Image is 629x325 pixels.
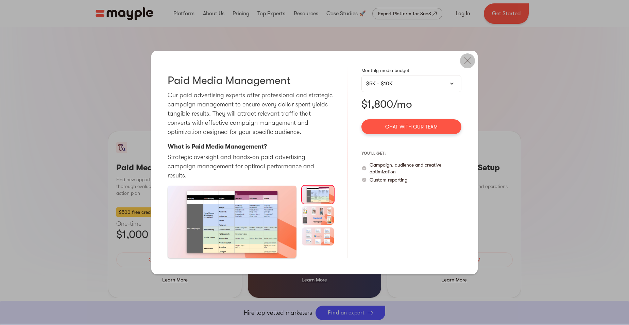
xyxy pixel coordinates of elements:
[361,75,461,92] div: $5K - $10K
[168,74,290,87] h3: Paid Media Management
[168,91,334,137] p: Our paid advertising experts offer professional and strategic campaign management to ensure every...
[361,148,461,159] p: you’ll get:
[361,98,461,111] p: $1,800/mo
[168,186,296,258] a: open lightbox
[370,161,461,175] p: Campaign, audience and creative optimization
[366,80,457,88] div: $5K - $10K
[168,142,267,151] p: What is Paid Media Management?
[361,119,461,134] a: Chat with our team
[370,176,407,183] p: Custom reporting
[168,153,334,180] p: Strategic oversight and hands-on paid advertising campaign management for optimal performance and...
[361,67,461,74] p: Monthly media budget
